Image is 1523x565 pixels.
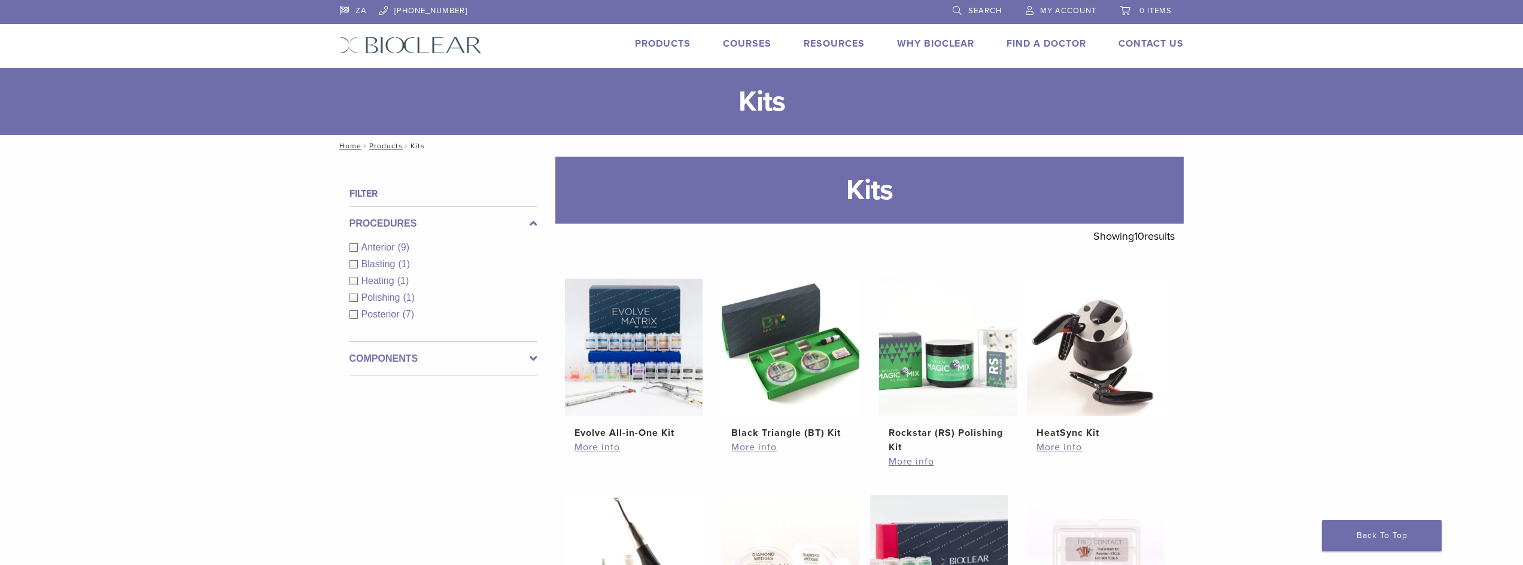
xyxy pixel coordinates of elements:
span: Blasting [361,259,399,269]
span: Heating [361,276,397,286]
span: Polishing [361,292,403,303]
span: (1) [397,276,409,286]
a: Find A Doctor [1007,38,1086,50]
span: Search [968,6,1002,16]
a: More info [574,440,693,454]
a: Contact Us [1118,38,1184,50]
span: 10 [1134,230,1144,243]
a: Rockstar (RS) Polishing KitRockstar (RS) Polishing Kit [878,279,1018,454]
span: / [361,143,369,149]
a: Back To Top [1322,520,1442,551]
a: Evolve All-in-One KitEvolve All-in-One Kit [564,279,704,440]
img: Evolve All-in-One Kit [565,279,703,416]
span: (7) [403,309,415,319]
a: Products [369,142,403,150]
img: Rockstar (RS) Polishing Kit [879,279,1017,416]
span: (1) [398,259,410,269]
img: Bioclear [340,36,482,54]
a: Why Bioclear [897,38,974,50]
a: Products [635,38,691,50]
img: HeatSync Kit [1027,279,1165,416]
a: More info [1036,440,1155,454]
a: Home [336,142,361,150]
span: (9) [398,242,410,252]
span: 0 items [1139,6,1172,16]
a: More info [889,454,1007,469]
h2: Black Triangle (BT) Kit [731,426,850,440]
p: Showing results [1093,224,1175,249]
span: Anterior [361,242,398,252]
a: Black Triangle (BT) KitBlack Triangle (BT) Kit [721,279,861,440]
span: / [403,143,411,149]
nav: Kits [331,135,1193,157]
a: HeatSync KitHeatSync Kit [1026,279,1166,440]
span: (1) [403,292,415,303]
a: Resources [804,38,865,50]
h2: Rockstar (RS) Polishing Kit [889,426,1007,454]
h1: Kits [555,157,1184,224]
h2: Evolve All-in-One Kit [574,426,693,440]
label: Procedures [349,216,537,231]
label: Components [349,352,537,366]
a: Courses [723,38,771,50]
span: My Account [1040,6,1096,16]
h2: HeatSync Kit [1036,426,1155,440]
img: Black Triangle (BT) Kit [722,279,859,416]
h4: Filter [349,187,537,201]
a: More info [731,440,850,454]
span: Posterior [361,309,403,319]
